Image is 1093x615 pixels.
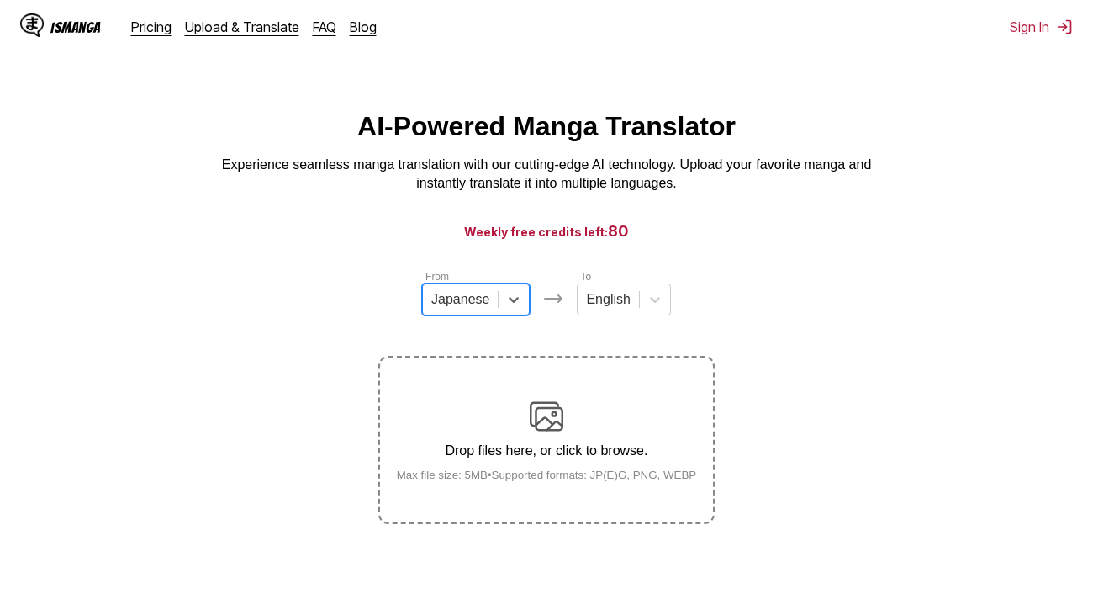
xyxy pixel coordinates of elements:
span: 80 [608,222,629,240]
a: Blog [350,19,377,35]
a: Pricing [131,19,172,35]
div: IsManga [50,19,101,35]
label: To [580,271,591,283]
a: IsManga LogoIsManga [20,13,131,40]
button: Sign In [1010,19,1073,35]
small: Max file size: 5MB • Supported formats: JP(E)G, PNG, WEBP [383,469,710,481]
a: FAQ [313,19,336,35]
img: Sign out [1056,19,1073,35]
h1: AI-Powered Manga Translator [357,111,736,142]
img: IsManga Logo [20,13,44,37]
a: Upload & Translate [185,19,299,35]
img: Languages icon [543,289,563,309]
p: Drop files here, or click to browse. [383,443,710,459]
p: Experience seamless manga translation with our cutting-edge AI technology. Upload your favorite m... [210,156,883,194]
h3: Weekly free credits left: [40,220,1053,241]
label: From [425,271,449,283]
